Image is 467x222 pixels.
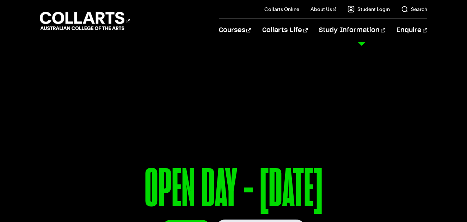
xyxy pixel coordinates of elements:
[348,6,390,13] a: Student Login
[219,19,251,42] a: Courses
[397,19,427,42] a: Enquire
[40,11,130,31] div: Go to homepage
[264,6,299,13] a: Collarts Online
[311,6,337,13] a: About Us
[262,19,308,42] a: Collarts Life
[319,19,385,42] a: Study Information
[40,161,428,220] p: OPEN DAY - [DATE]
[401,6,427,13] a: Search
